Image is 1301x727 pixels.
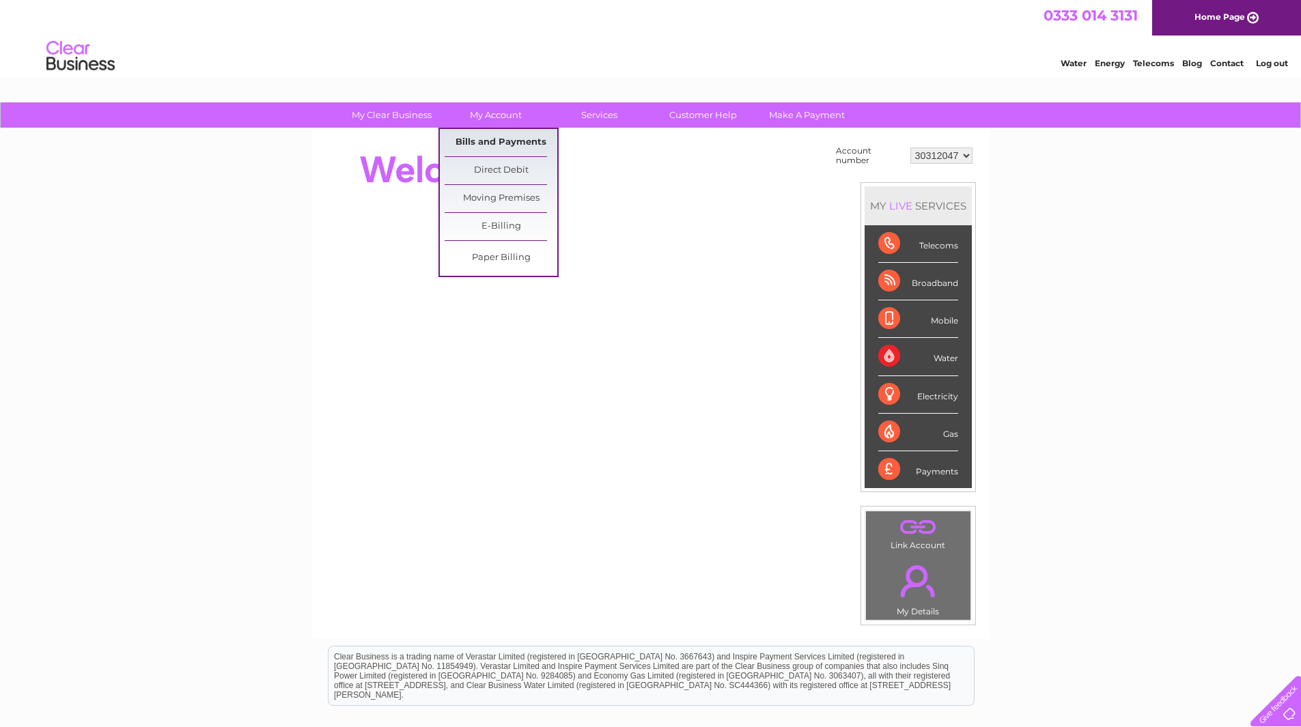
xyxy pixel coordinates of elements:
div: Mobile [878,300,958,338]
td: Account number [833,143,907,169]
a: Moving Premises [445,185,557,212]
div: Water [878,338,958,375]
a: Blog [1182,58,1202,68]
a: E-Billing [445,213,557,240]
div: Clear Business is a trading name of Verastar Limited (registered in [GEOGRAPHIC_DATA] No. 3667643... [328,8,974,66]
td: My Details [865,554,971,621]
a: Log out [1256,58,1288,68]
div: Broadband [878,263,958,300]
td: Link Account [865,511,971,554]
a: Telecoms [1133,58,1174,68]
a: My Account [439,102,552,128]
div: MY SERVICES [865,186,972,225]
a: Customer Help [647,102,759,128]
div: Telecoms [878,225,958,263]
a: Water [1061,58,1087,68]
img: logo.png [46,35,115,77]
a: . [869,515,967,539]
a: My Clear Business [335,102,448,128]
div: LIVE [886,199,915,212]
a: . [869,557,967,605]
a: Direct Debit [445,157,557,184]
a: Paper Billing [445,244,557,272]
a: Contact [1210,58,1244,68]
a: Services [543,102,656,128]
a: Energy [1095,58,1125,68]
div: Electricity [878,376,958,414]
a: Bills and Payments [445,129,557,156]
a: 0333 014 3131 [1044,7,1138,24]
div: Gas [878,414,958,451]
a: Make A Payment [751,102,863,128]
div: Payments [878,451,958,488]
